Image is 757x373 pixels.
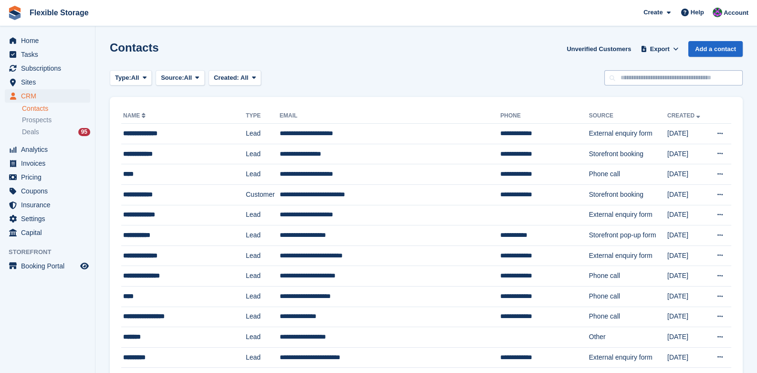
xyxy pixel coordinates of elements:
button: Type: All [110,70,152,86]
span: Pricing [21,171,78,184]
td: [DATE] [667,327,708,348]
td: [DATE] [667,184,708,205]
button: Source: All [156,70,205,86]
span: Help [691,8,704,17]
td: [DATE] [667,225,708,246]
button: Created: All [209,70,261,86]
span: Settings [21,212,78,225]
td: External enquiry form [589,245,667,266]
span: All [184,73,192,83]
span: Analytics [21,143,78,156]
td: Storefront booking [589,144,667,164]
a: Unverified Customers [563,41,635,57]
h1: Contacts [110,41,159,54]
a: menu [5,143,90,156]
td: [DATE] [667,266,708,287]
a: menu [5,48,90,61]
a: Deals 95 [22,127,90,137]
span: All [241,74,249,81]
td: Lead [246,266,280,287]
td: [DATE] [667,347,708,368]
span: Export [650,44,670,54]
button: Export [639,41,681,57]
th: Source [589,108,667,124]
th: Email [280,108,500,124]
td: [DATE] [667,124,708,144]
span: CRM [21,89,78,103]
a: menu [5,157,90,170]
td: Lead [246,347,280,368]
span: Storefront [9,247,95,257]
td: Lead [246,124,280,144]
a: menu [5,226,90,239]
span: Invoices [21,157,78,170]
span: Sites [21,75,78,89]
td: Phone call [589,286,667,307]
td: [DATE] [667,144,708,164]
a: Flexible Storage [26,5,93,21]
span: Prospects [22,116,52,125]
a: menu [5,198,90,212]
span: Source: [161,73,184,83]
span: Deals [22,128,39,137]
td: Lead [246,307,280,327]
span: Coupons [21,184,78,198]
td: Storefront booking [589,184,667,205]
td: [DATE] [667,164,708,185]
a: menu [5,62,90,75]
span: Tasks [21,48,78,61]
span: Type: [115,73,131,83]
td: Phone call [589,266,667,287]
span: All [131,73,139,83]
a: Name [123,112,147,119]
th: Phone [500,108,589,124]
a: Created [667,112,702,119]
td: External enquiry form [589,205,667,225]
a: Preview store [79,260,90,272]
img: stora-icon-8386f47178a22dfd0bd8f6a31ec36ba5ce8667c1dd55bd0f319d3a0aa187defe.svg [8,6,22,20]
span: Capital [21,226,78,239]
a: menu [5,184,90,198]
th: Type [246,108,280,124]
td: External enquiry form [589,347,667,368]
a: menu [5,89,90,103]
td: [DATE] [667,245,708,266]
a: Contacts [22,104,90,113]
span: Booking Portal [21,259,78,273]
td: Lead [246,164,280,185]
td: Lead [246,205,280,225]
td: Phone call [589,164,667,185]
td: Lead [246,286,280,307]
a: Prospects [22,115,90,125]
td: Phone call [589,307,667,327]
a: menu [5,212,90,225]
a: menu [5,34,90,47]
a: Add a contact [688,41,743,57]
span: Create [643,8,662,17]
td: [DATE] [667,205,708,225]
span: Insurance [21,198,78,212]
img: Daniel Douglas [713,8,722,17]
td: Lead [246,144,280,164]
div: 95 [78,128,90,136]
td: Customer [246,184,280,205]
td: [DATE] [667,307,708,327]
td: Lead [246,327,280,348]
a: menu [5,259,90,273]
td: Lead [246,225,280,246]
td: Storefront pop-up form [589,225,667,246]
td: External enquiry form [589,124,667,144]
span: Created: [214,74,239,81]
a: menu [5,171,90,184]
td: [DATE] [667,286,708,307]
span: Account [724,8,748,18]
a: menu [5,75,90,89]
td: Other [589,327,667,348]
td: Lead [246,245,280,266]
span: Home [21,34,78,47]
span: Subscriptions [21,62,78,75]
